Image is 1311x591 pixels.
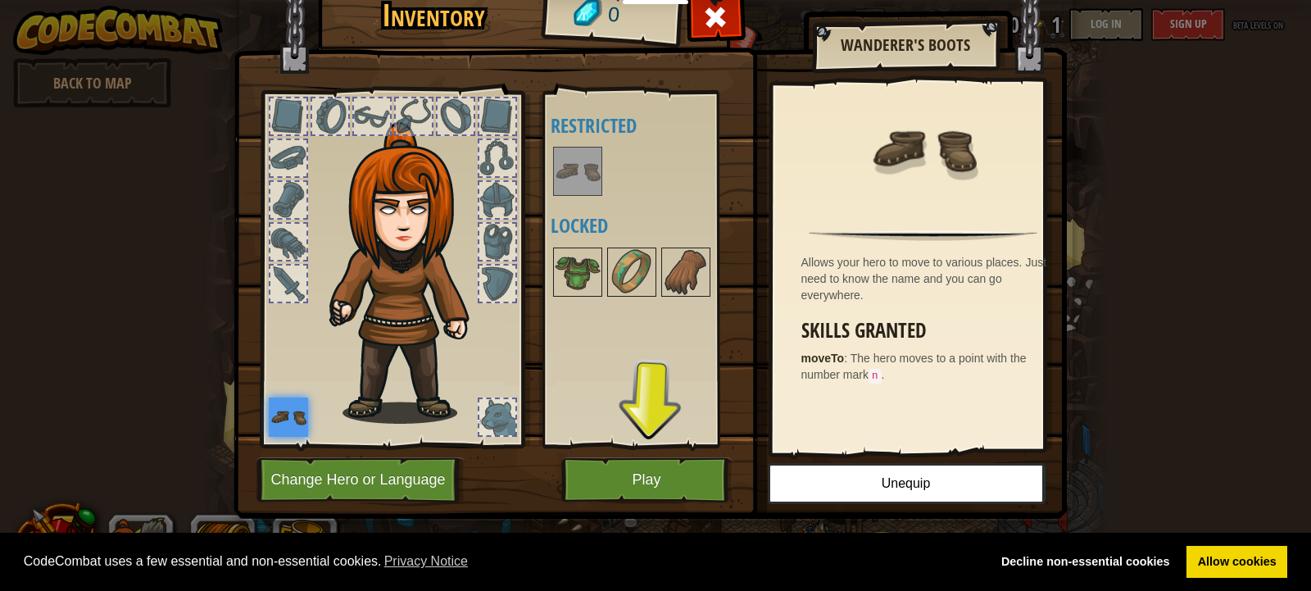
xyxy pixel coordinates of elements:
[844,352,851,365] span: :
[828,36,982,54] h2: Wanderer's Boots
[801,352,1027,381] span: The hero moves to a point with the number mark .
[555,249,601,295] img: portrait.png
[801,254,1054,303] div: Allows your hero to move to various places. Just need to know the name and you can go everywhere.
[555,148,601,194] img: portrait.png
[322,122,498,424] img: hair_f2.png
[663,249,709,295] img: portrait.png
[256,457,465,502] button: Change Hero or Language
[990,546,1181,579] a: deny cookies
[1186,546,1287,579] a: allow cookies
[609,249,655,295] img: portrait.png
[801,320,1054,342] h3: Skills Granted
[561,457,733,502] button: Play
[551,115,756,136] h4: Restricted
[809,230,1037,241] img: hr.png
[801,352,845,365] strong: moveTo
[24,549,978,574] span: CodeCombat uses a few essential and non-essential cookies.
[551,215,756,236] h4: Locked
[269,398,308,437] img: portrait.png
[869,369,882,384] code: n
[870,96,977,202] img: portrait.png
[382,549,471,574] a: learn more about cookies
[768,463,1045,504] button: Unequip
